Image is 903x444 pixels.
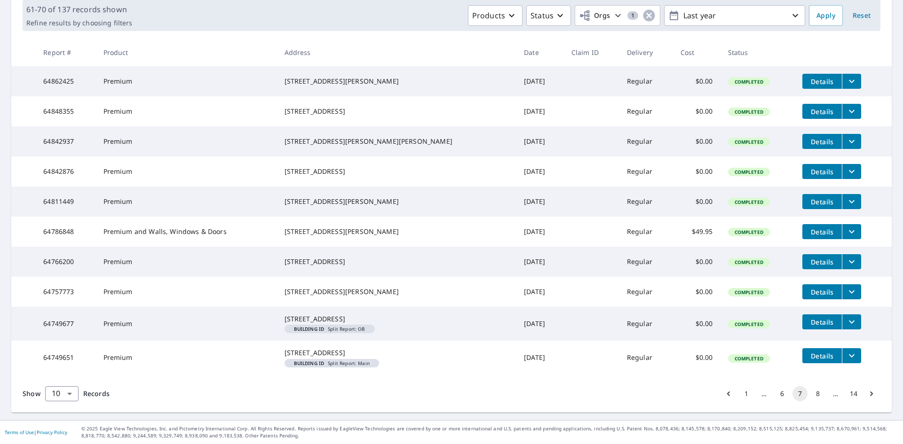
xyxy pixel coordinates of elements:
div: [STREET_ADDRESS] [285,257,509,266]
td: 64757773 [36,277,95,307]
td: $0.00 [673,277,721,307]
button: detailsBtn-64811449 [802,194,842,209]
button: detailsBtn-64766200 [802,254,842,269]
td: [DATE] [516,187,564,217]
td: Regular [619,247,673,277]
button: filesDropdownBtn-64749677 [842,314,861,329]
td: 64749651 [36,341,95,374]
span: Completed [729,355,769,362]
div: [STREET_ADDRESS][PERSON_NAME] [285,77,509,86]
div: [STREET_ADDRESS] [285,348,509,358]
span: Completed [729,109,769,115]
th: Status [721,39,795,66]
em: Building ID [294,361,325,366]
button: Go to page 1 [739,386,754,401]
div: [STREET_ADDRESS] [285,314,509,324]
nav: pagination navigation [720,386,880,401]
p: Last year [680,8,790,24]
button: Products [468,5,523,26]
td: Premium [96,247,277,277]
td: Regular [619,156,673,187]
span: Details [808,227,836,236]
span: Split Report: Main [288,361,375,366]
span: Completed [729,289,769,296]
td: $0.00 [673,307,721,341]
span: Details [808,318,836,327]
p: Status [531,10,554,21]
button: Apply [809,5,843,26]
button: Orgs1 [575,5,660,26]
div: [STREET_ADDRESS][PERSON_NAME] [285,197,509,206]
span: Split Report: OB [288,327,371,331]
span: Completed [729,169,769,175]
td: Premium [96,156,277,187]
span: Details [808,107,836,116]
span: Details [808,257,836,266]
td: 64842876 [36,156,95,187]
td: $0.00 [673,187,721,217]
div: [STREET_ADDRESS][PERSON_NAME] [285,287,509,296]
a: Privacy Policy [37,429,67,436]
span: Show [23,389,40,398]
td: $0.00 [673,341,721,374]
span: Details [808,77,836,86]
td: Regular [619,217,673,247]
p: Refine results by choosing filters [26,19,132,27]
span: Records [83,389,110,398]
button: detailsBtn-64757773 [802,284,842,299]
td: [DATE] [516,341,564,374]
td: Regular [619,96,673,126]
button: filesDropdownBtn-64786848 [842,224,861,239]
button: filesDropdownBtn-64848355 [842,104,861,119]
button: Reset [847,5,877,26]
td: Regular [619,341,673,374]
td: Premium [96,66,277,96]
button: detailsBtn-64862425 [802,74,842,89]
td: Regular [619,126,673,156]
td: 64842937 [36,126,95,156]
td: 64862425 [36,66,95,96]
td: [DATE] [516,126,564,156]
button: detailsBtn-64749651 [802,348,842,363]
td: [DATE] [516,307,564,341]
td: 64848355 [36,96,95,126]
span: Completed [729,139,769,145]
td: $0.00 [673,247,721,277]
td: Premium [96,126,277,156]
div: 10 [45,381,79,407]
td: [DATE] [516,96,564,126]
th: Address [277,39,517,66]
th: Date [516,39,564,66]
span: Completed [729,199,769,205]
div: [STREET_ADDRESS][PERSON_NAME] [285,227,509,236]
button: Go to page 6 [775,386,790,401]
th: Product [96,39,277,66]
td: [DATE] [516,247,564,277]
div: … [757,389,772,398]
th: Cost [673,39,721,66]
button: detailsBtn-64749677 [802,314,842,329]
button: detailsBtn-64842937 [802,134,842,149]
td: [DATE] [516,66,564,96]
div: Show 10 records [45,386,79,401]
td: Regular [619,66,673,96]
button: Go to previous page [721,386,736,401]
button: page 7 [792,386,808,401]
span: 1 [627,12,638,19]
button: filesDropdownBtn-64842937 [842,134,861,149]
td: 64811449 [36,187,95,217]
span: Completed [729,78,769,85]
span: Details [808,167,836,176]
button: filesDropdownBtn-64862425 [842,74,861,89]
td: $0.00 [673,156,721,187]
p: | [5,429,67,435]
button: filesDropdownBtn-64811449 [842,194,861,209]
span: Completed [729,259,769,265]
button: detailsBtn-64848355 [802,104,842,119]
span: Details [808,137,836,146]
button: filesDropdownBtn-64757773 [842,284,861,299]
span: Details [808,197,836,206]
button: Go to page 8 [810,386,825,401]
td: [DATE] [516,156,564,187]
td: Regular [619,187,673,217]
